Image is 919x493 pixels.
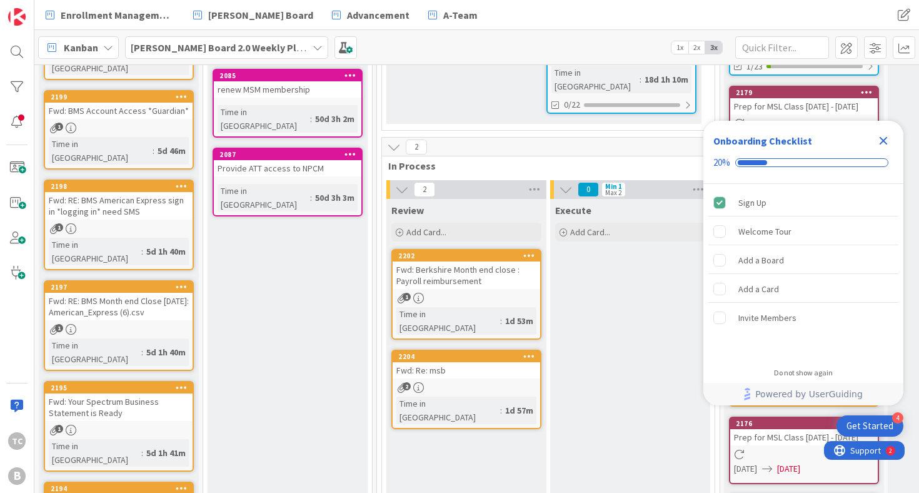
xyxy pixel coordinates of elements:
[708,189,898,216] div: Sign Up is complete.
[218,105,310,133] div: Time in [GEOGRAPHIC_DATA]
[396,397,500,424] div: Time in [GEOGRAPHIC_DATA]
[729,86,879,153] a: 2179Prep for MSL Class [DATE] - [DATE][DATE][DATE]
[141,345,143,359] span: :
[729,417,879,484] a: 2176Prep for MSL Class [DATE] - [DATE][DATE][DATE]
[738,224,791,239] div: Welcome Tour
[51,182,193,191] div: 2198
[414,182,435,197] span: 2
[774,368,833,378] div: Do not show again
[55,223,63,231] span: 1
[51,484,193,493] div: 2194
[393,250,540,262] div: 2202
[738,282,779,297] div: Add a Card
[49,238,141,265] div: Time in [GEOGRAPHIC_DATA]
[705,41,722,54] span: 3x
[735,36,829,59] input: Quick Filter...
[555,204,591,216] span: Execute
[49,338,141,366] div: Time in [GEOGRAPHIC_DATA]
[214,149,361,160] div: 2087
[738,310,796,325] div: Invite Members
[45,282,193,293] div: 2197
[214,70,361,81] div: 2085
[393,362,540,379] div: Fwd: Re: msb
[38,4,182,26] a: Enrollment Management
[570,226,610,238] span: Add Card...
[44,90,194,170] a: 2199Fwd: BMS Account Access *Guardian*Time in [GEOGRAPHIC_DATA]:5d 46m
[213,148,363,216] a: 2087Provide ATT access to NPCMTime in [GEOGRAPHIC_DATA]:50d 3h 3m
[738,253,784,268] div: Add a Board
[713,133,812,148] div: Onboarding Checklist
[640,73,641,86] span: :
[312,112,358,126] div: 50d 3h 2m
[45,394,193,421] div: Fwd: Your Spectrum Business Statement is Ready
[713,157,893,168] div: Checklist progress: 20%
[45,382,193,394] div: 2195
[312,191,358,205] div: 50d 3h 3m
[208,8,313,23] span: [PERSON_NAME] Board
[26,2,57,17] span: Support
[214,81,361,98] div: renew MSM membership
[755,387,863,402] span: Powered by UserGuiding
[708,275,898,303] div: Add a Card is incomplete.
[143,245,189,258] div: 5d 1h 40m
[398,352,540,361] div: 2204
[708,218,898,245] div: Welcome Tour is incomplete.
[846,420,893,432] div: Get Started
[703,184,903,360] div: Checklist items
[406,226,446,238] span: Add Card...
[214,70,361,98] div: 2085renew MSM membership
[51,93,193,101] div: 2199
[391,249,541,340] a: 2202Fwd: Berkshire Month end close : Payroll reimbursementTime in [GEOGRAPHIC_DATA]:1d 53m
[393,351,540,362] div: 2204
[421,4,485,26] a: A-Team
[51,384,193,392] div: 2195
[500,404,502,417] span: :
[708,246,898,274] div: Add a Board is incomplete.
[406,140,427,155] span: 2
[8,8,26,26] img: Visit kanbanzone.com
[131,41,328,54] b: [PERSON_NAME] Board 2.0 Weekly Planning
[347,8,409,23] span: Advancement
[44,381,194,472] a: 2195Fwd: Your Spectrum Business Statement is ReadyTime in [GEOGRAPHIC_DATA]:5d 1h 41m
[55,425,63,433] span: 1
[310,112,312,126] span: :
[746,60,763,73] span: 1/23
[49,439,141,467] div: Time in [GEOGRAPHIC_DATA]
[141,446,143,460] span: :
[396,307,500,335] div: Time in [GEOGRAPHIC_DATA]
[213,69,363,138] a: 2085renew MSM membershipTime in [GEOGRAPHIC_DATA]:50d 3h 2m
[605,190,621,196] div: Max 2
[310,191,312,205] span: :
[710,383,897,405] a: Powered by UserGuiding
[153,144,154,158] span: :
[730,87,878,114] div: 2179Prep for MSL Class [DATE] - [DATE]
[219,71,361,80] div: 2085
[736,419,878,428] div: 2176
[564,98,580,111] span: 0/22
[45,382,193,421] div: 2195Fwd: Your Spectrum Business Statement is Ready
[708,304,898,332] div: Invite Members is incomplete.
[730,418,878,429] div: 2176
[398,252,540,260] div: 2202
[65,5,68,15] div: 2
[61,8,174,23] span: Enrollment Management
[186,4,321,26] a: [PERSON_NAME] Board
[671,41,688,54] span: 1x
[443,8,478,23] span: A-Team
[730,429,878,445] div: Prep for MSL Class [DATE] - [DATE]
[892,412,903,424] div: 4
[393,262,540,289] div: Fwd: Berkshire Month end close : Payroll reimbursement
[8,467,26,485] div: B
[44,280,194,371] a: 2197Fwd: RE: BMS Month end Close [DATE]: American_Express (6).csvTime in [GEOGRAPHIC_DATA]:5d 1h 40m
[551,66,640,93] div: Time in [GEOGRAPHIC_DATA]
[734,462,757,475] span: [DATE]
[141,245,143,258] span: :
[45,293,193,320] div: Fwd: RE: BMS Month end Close [DATE]: American_Express (6).csv
[55,324,63,332] span: 1
[393,351,540,379] div: 2204Fwd: Re: msb
[502,404,536,417] div: 1d 57m
[214,160,361,176] div: Provide ATT access to NPCM
[688,41,705,54] span: 2x
[391,350,541,429] a: 2204Fwd: Re: msbTime in [GEOGRAPHIC_DATA]:1d 57m
[45,181,193,192] div: 2198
